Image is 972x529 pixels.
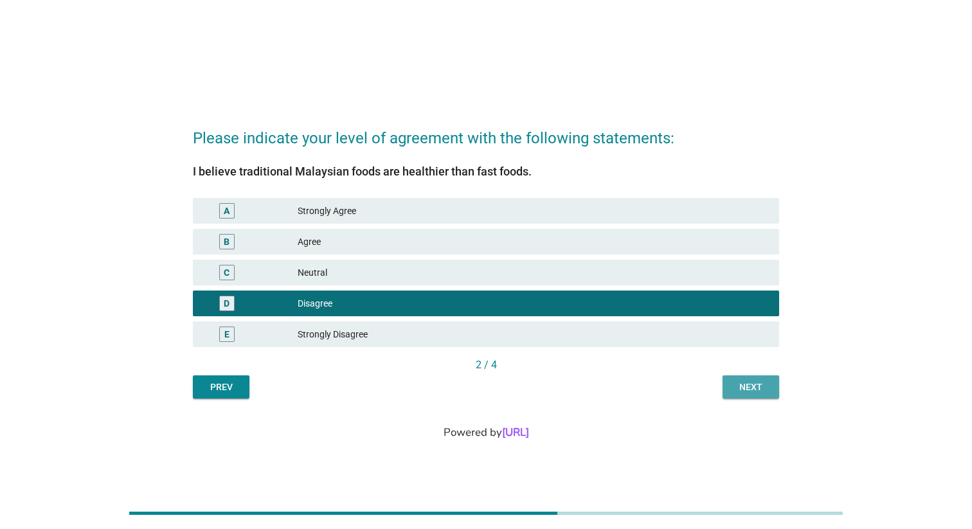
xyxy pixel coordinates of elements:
div: A [224,204,230,218]
div: Prev [203,381,239,394]
div: Disagree [298,296,769,311]
div: Next [733,381,769,394]
div: B [224,235,230,249]
div: C [224,266,230,280]
div: Neutral [298,265,769,280]
div: Powered by [15,424,957,440]
div: Strongly Agree [298,203,769,219]
div: Agree [298,234,769,249]
div: E [224,328,230,341]
div: D [224,297,230,310]
a: [URL] [502,425,529,440]
h2: Please indicate your level of agreement with the following statements: [193,114,779,150]
div: I believe traditional Malaysian foods are healthier than fast foods. [193,163,779,180]
div: Strongly Disagree [298,327,769,342]
button: Next [723,375,779,399]
button: Prev [193,375,249,399]
div: 2 / 4 [193,357,779,373]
